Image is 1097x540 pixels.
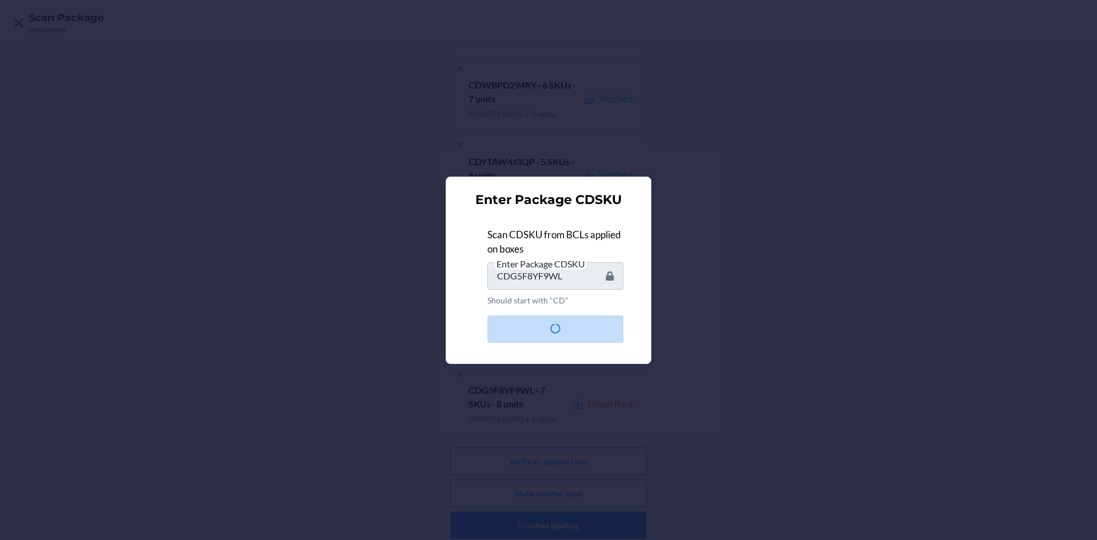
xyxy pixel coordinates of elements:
[487,262,623,290] input: Enter Package CDSKUShould start with "CD"
[487,227,623,257] div: Scan CDSKU from BCLs applied on boxes
[475,191,622,209] h2: Enter Package CDSKU
[487,294,623,306] p: Should start with "CD"
[495,258,587,270] span: Enter Package CDSKU
[487,315,623,343] button: Scan Package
